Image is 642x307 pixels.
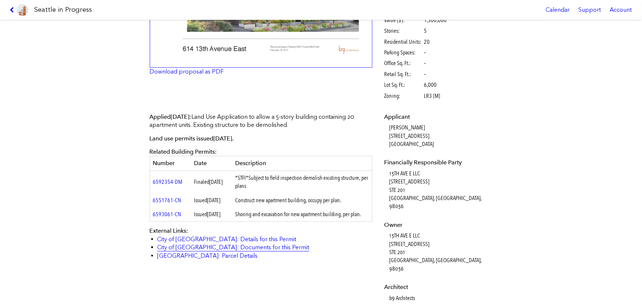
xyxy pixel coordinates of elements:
[191,207,232,222] td: Issued
[150,227,188,234] span: External Links:
[384,59,423,67] span: Office Sq. Ft.:
[389,169,490,211] dd: 13TH AVE E LLC [STREET_ADDRESS] STE 201 [GEOGRAPHIC_DATA], [GEOGRAPHIC_DATA], 98036
[424,27,427,35] span: 5
[384,158,490,167] dt: Financially Responsible Party
[424,81,437,89] span: 6,000
[153,178,182,185] a: 6592354-DM
[424,59,426,67] span: –
[384,221,490,229] dt: Owner
[150,113,192,120] span: Applied :
[389,232,490,273] dd: 13TH AVE E LLC [STREET_ADDRESS] STE 201 [GEOGRAPHIC_DATA], [GEOGRAPHIC_DATA], 98036
[153,197,181,204] a: 6551761-CN
[232,193,372,207] td: Construct new apartment building, occupy per plan.
[424,92,440,100] span: LR3 (M)
[384,49,423,57] span: Parking Spaces:
[424,49,426,57] span: –
[232,207,372,222] td: Shoring and excavation for new apartment building, per plan.
[207,197,220,204] span: [DATE]
[232,156,372,171] th: Description
[150,148,217,155] span: Related Building Permits:
[384,92,423,100] span: Zoning:
[384,70,423,78] span: Retail Sq. Ft.:
[34,5,92,14] h1: Seattle in Progress
[150,135,373,143] p: Land use permits issued .
[157,236,297,243] a: City of [GEOGRAPHIC_DATA]: Details for this Permit
[209,178,223,185] span: [DATE]
[191,193,232,207] td: Issued
[384,38,423,46] span: Residential Units:
[191,171,232,193] td: Finaled
[153,211,181,218] a: 6593061-CN
[389,124,490,148] dd: [PERSON_NAME] [STREET_ADDRESS] [GEOGRAPHIC_DATA]
[384,113,490,121] dt: Applicant
[150,68,224,75] a: Download proposal as PDF
[171,113,190,120] span: [DATE]
[424,38,430,46] span: 20
[207,211,220,218] span: [DATE]
[17,4,28,16] img: favicon-96x96.png
[384,16,423,24] span: Value ($):
[384,81,423,89] span: Lot Sq. Ft.:
[150,156,191,171] th: Number
[214,135,233,142] span: [DATE]
[389,294,490,302] dd: b9 Architects
[424,70,426,78] span: –
[232,171,372,193] td: *STFI*Subject to field inspection demolish existing structure, per plans
[191,156,232,171] th: Date
[157,252,258,259] a: [GEOGRAPHIC_DATA]: Parcel Details
[157,244,309,251] a: City of [GEOGRAPHIC_DATA]: Documents for this Permit
[150,113,373,129] p: Land Use Application to allow a 5-story building containing 20 apartment units. Existing structur...
[384,27,423,35] span: Stories:
[424,16,447,24] span: 1,300,000
[384,283,490,291] dt: Architect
